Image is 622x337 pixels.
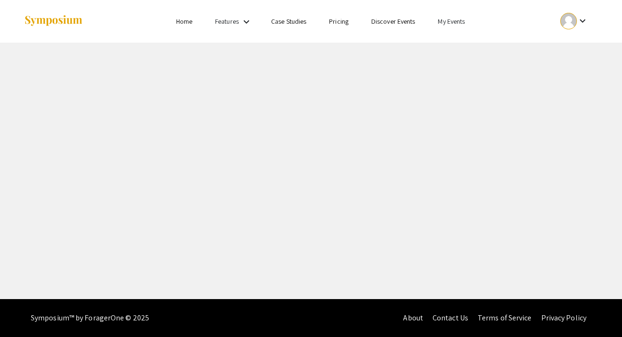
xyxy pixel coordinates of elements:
[438,17,465,26] a: My Events
[241,16,252,27] mat-icon: Expand Features list
[433,313,468,323] a: Contact Us
[271,17,306,26] a: Case Studies
[478,313,532,323] a: Terms of Service
[371,17,415,26] a: Discover Events
[176,17,192,26] a: Home
[403,313,423,323] a: About
[31,299,149,337] div: Symposium™ by ForagerOne © 2025
[215,17,239,26] a: Features
[24,15,83,27] img: Symposium by ForagerOne
[550,10,598,32] button: Expand account dropdown
[541,313,586,323] a: Privacy Policy
[329,17,349,26] a: Pricing
[577,15,588,27] mat-icon: Expand account dropdown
